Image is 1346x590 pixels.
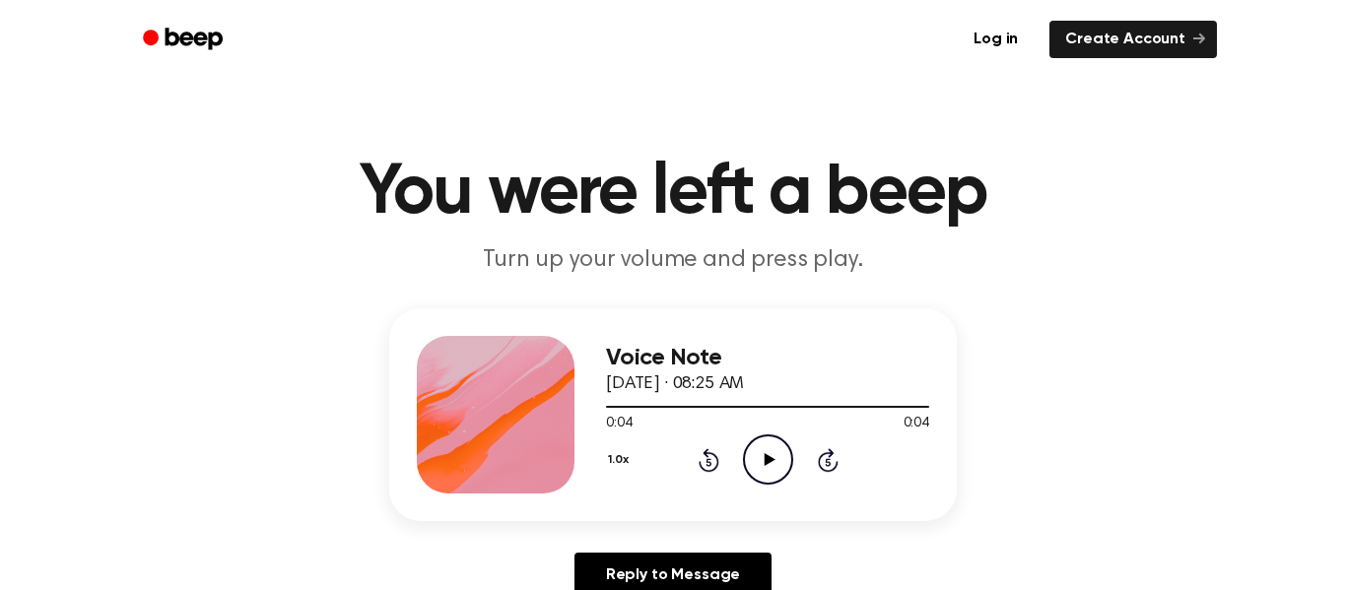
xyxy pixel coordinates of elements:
span: 0:04 [606,414,632,434]
a: Create Account [1049,21,1217,58]
a: Beep [129,21,240,59]
span: 0:04 [904,414,929,434]
span: [DATE] · 08:25 AM [606,375,744,393]
button: 1.0x [606,443,636,477]
p: Turn up your volume and press play. [295,244,1051,277]
h3: Voice Note [606,345,929,371]
h1: You were left a beep [168,158,1178,229]
a: Log in [954,17,1038,62]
